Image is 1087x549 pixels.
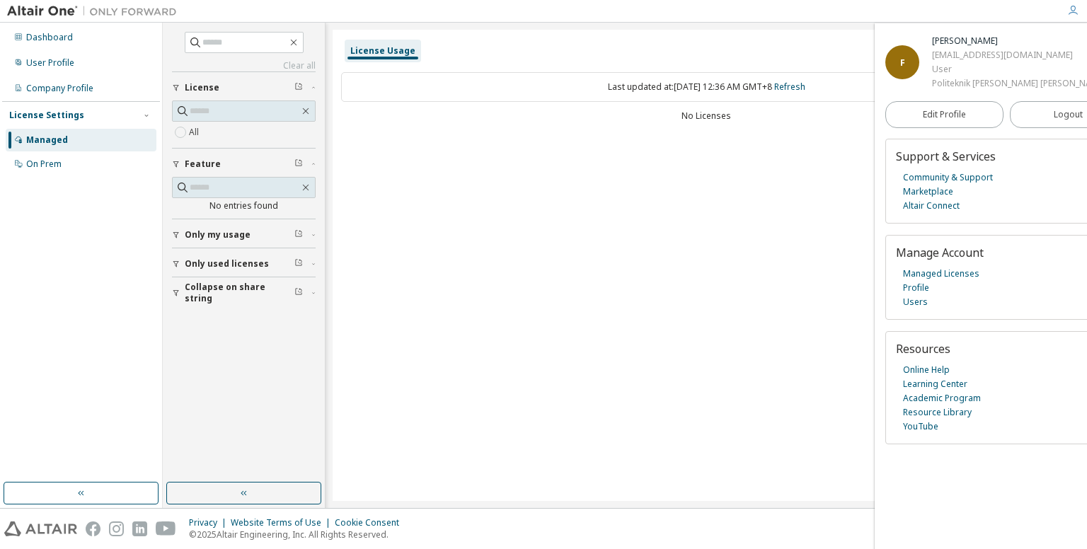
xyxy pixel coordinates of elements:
a: Altair Connect [903,199,960,213]
a: Online Help [903,363,950,377]
button: Feature [172,149,316,180]
div: Privacy [189,517,231,528]
img: altair_logo.svg [4,521,77,536]
span: Support & Services [896,149,996,164]
div: Website Terms of Use [231,517,335,528]
a: YouTube [903,420,938,434]
span: Clear filter [294,158,303,170]
img: instagram.svg [109,521,124,536]
a: Resource Library [903,405,972,420]
div: On Prem [26,158,62,170]
a: Academic Program [903,391,981,405]
span: Feature [185,158,221,170]
span: Manage Account [896,245,984,260]
a: Learning Center [903,377,967,391]
span: Clear filter [294,82,303,93]
p: © 2025 Altair Engineering, Inc. All Rights Reserved. [189,528,408,541]
div: User Profile [26,57,74,69]
button: Only used licenses [172,248,316,279]
div: License Settings [9,110,84,121]
span: Clear filter [294,229,303,241]
span: F [900,57,905,69]
img: linkedin.svg [132,521,147,536]
span: Edit Profile [923,109,966,120]
a: Users [903,295,928,309]
div: Last updated at: [DATE] 12:36 AM GMT+8 [341,72,1071,102]
a: Community & Support [903,171,993,185]
span: Logout [1054,108,1083,122]
a: Refresh [774,81,805,93]
a: Edit Profile [885,101,1003,128]
div: Cookie Consent [335,517,408,528]
img: facebook.svg [86,521,100,536]
div: Dashboard [26,32,73,43]
span: Collapse on share string [185,282,294,304]
a: Clear all [172,60,316,71]
span: Only used licenses [185,258,269,270]
span: License [185,82,219,93]
button: License [172,72,316,103]
a: Marketplace [903,185,953,199]
img: Altair One [7,4,184,18]
div: Company Profile [26,83,93,94]
a: Profile [903,281,929,295]
div: No entries found [172,200,316,212]
div: No Licenses [341,110,1071,122]
label: All [189,124,202,141]
span: Only my usage [185,229,251,241]
span: Resources [896,341,950,357]
span: Clear filter [294,287,303,299]
div: License Usage [350,45,415,57]
img: youtube.svg [156,521,176,536]
button: Collapse on share string [172,277,316,308]
button: Only my usage [172,219,316,250]
span: Clear filter [294,258,303,270]
a: Managed Licenses [903,267,979,281]
div: Managed [26,134,68,146]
